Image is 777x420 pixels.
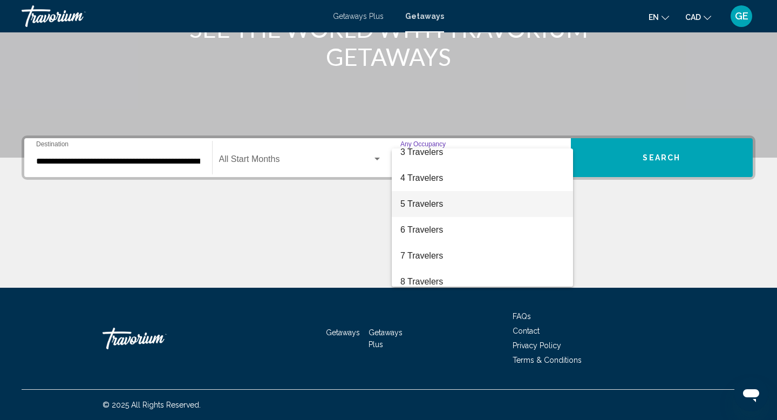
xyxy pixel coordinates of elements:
span: 4 Travelers [400,165,564,191]
span: 5 Travelers [400,191,564,217]
span: 6 Travelers [400,217,564,243]
span: 8 Travelers [400,269,564,295]
iframe: Button to launch messaging window [734,377,768,411]
span: 7 Travelers [400,243,564,269]
span: 3 Travelers [400,139,564,165]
